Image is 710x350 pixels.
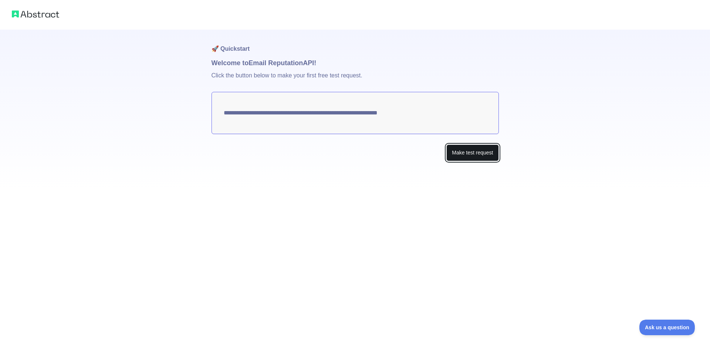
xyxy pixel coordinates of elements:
[212,58,499,68] h1: Welcome to Email Reputation API!
[639,320,695,335] iframe: Toggle Customer Support
[446,144,498,161] button: Make test request
[212,30,499,58] h1: 🚀 Quickstart
[212,68,499,92] p: Click the button below to make your first free test request.
[12,9,59,19] img: Abstract logo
